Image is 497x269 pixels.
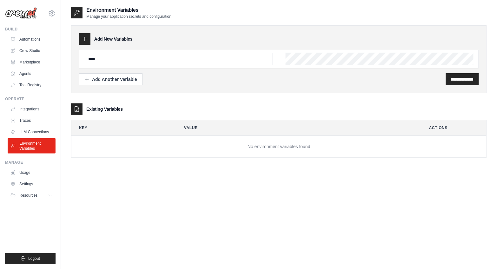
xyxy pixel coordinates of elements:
button: Resources [8,190,56,200]
th: Key [71,120,171,135]
a: Environment Variables [8,138,56,154]
span: Logout [28,256,40,261]
a: Integrations [8,104,56,114]
a: Settings [8,179,56,189]
a: Tool Registry [8,80,56,90]
td: No environment variables found [71,136,487,158]
th: Value [176,120,416,135]
p: Manage your application secrets and configuration [86,14,171,19]
div: Build [5,27,56,32]
a: Agents [8,69,56,79]
div: Operate [5,96,56,102]
a: Marketplace [8,57,56,67]
h3: Existing Variables [86,106,123,112]
img: Logo [5,7,37,19]
span: Resources [19,193,37,198]
h2: Environment Variables [86,6,171,14]
a: Automations [8,34,56,44]
a: Traces [8,115,56,126]
h3: Add New Variables [94,36,133,42]
button: Add Another Variable [79,73,142,85]
div: Add Another Variable [84,76,137,82]
div: Manage [5,160,56,165]
button: Logout [5,253,56,264]
th: Actions [421,120,487,135]
a: LLM Connections [8,127,56,137]
a: Crew Studio [8,46,56,56]
a: Usage [8,167,56,178]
